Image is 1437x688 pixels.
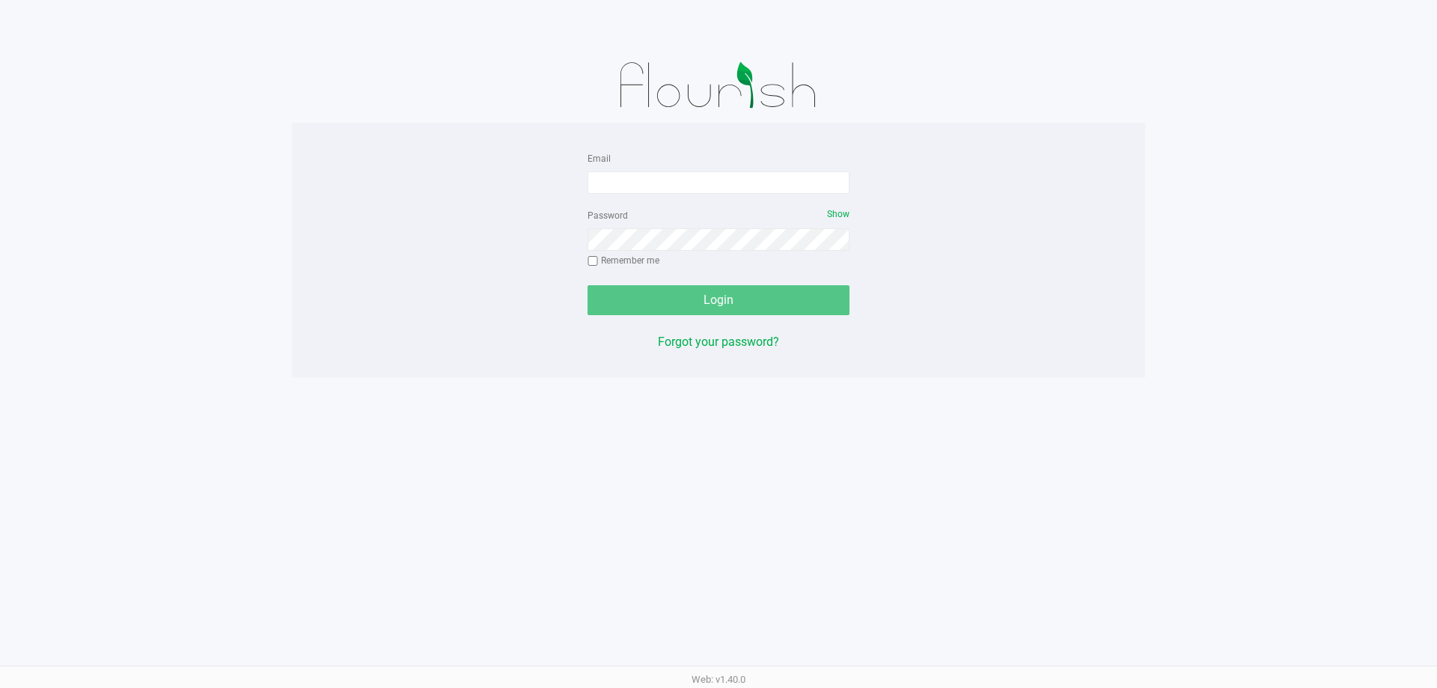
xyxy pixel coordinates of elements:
label: Password [588,209,628,222]
span: Web: v1.40.0 [692,674,745,685]
button: Forgot your password? [658,333,779,351]
span: Show [827,209,849,219]
input: Remember me [588,256,598,267]
label: Remember me [588,254,659,267]
label: Email [588,152,611,165]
